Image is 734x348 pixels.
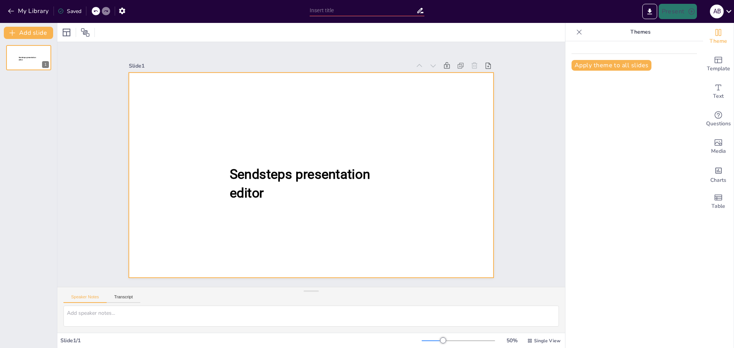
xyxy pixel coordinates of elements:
[60,337,422,344] div: Slide 1 / 1
[642,4,657,19] button: Export to PowerPoint
[710,4,724,19] button: A B
[703,160,734,188] div: Add charts and graphs
[703,78,734,105] div: Add text boxes
[107,295,141,303] button: Transcript
[713,92,724,100] span: Text
[585,23,695,41] p: Themes
[310,5,416,16] input: Insert title
[63,295,107,303] button: Speaker Notes
[129,62,411,70] div: Slide 1
[703,133,734,160] div: Add images, graphics, shapes or video
[703,188,734,215] div: Add a table
[703,105,734,133] div: Get real-time input from your audience
[706,120,731,128] span: Questions
[58,8,81,15] div: Saved
[229,167,370,201] span: Sendsteps presentation editor
[6,45,51,70] div: 1
[659,4,697,19] button: Present
[711,147,726,155] span: Media
[711,202,725,210] span: Table
[19,57,36,61] span: Sendsteps presentation editor
[710,176,726,185] span: Charts
[703,23,734,50] div: Change the overall theme
[707,65,730,73] span: Template
[710,37,727,45] span: Theme
[4,27,53,39] button: Add slide
[60,26,73,39] div: Layout
[534,338,560,344] span: Single View
[703,50,734,78] div: Add ready made slides
[503,337,521,344] div: 50 %
[572,60,651,71] button: Apply theme to all slides
[81,28,90,37] span: Position
[42,61,49,68] div: 1
[6,5,52,17] button: My Library
[710,5,724,18] div: A B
